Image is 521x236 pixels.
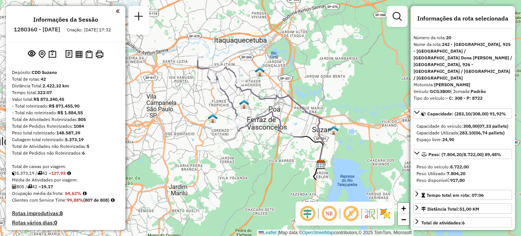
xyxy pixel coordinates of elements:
strong: 19,17 [41,184,53,189]
strong: 127,93 [51,170,66,176]
strong: 323:07 [37,90,52,95]
strong: 8.722,00 [450,164,469,170]
img: 631 UDC Light WCL Cidade Kemel [255,67,265,77]
div: Média de Atividades por viagem: [12,177,119,183]
strong: [PERSON_NAME] [434,82,470,87]
strong: 0 [54,219,57,226]
div: Número da rota: [414,34,512,41]
strong: 805 [78,117,86,122]
h4: Rotas vários dias: [12,220,119,226]
button: Exibir sessão original [26,48,37,60]
i: Total de rotas [37,171,42,176]
span: | [278,230,279,235]
div: Total de Pedidos não Roteirizados: [12,150,119,156]
img: CDD Suzano [316,160,326,170]
h4: Informações da Sessão [33,16,98,23]
strong: 5.373,19 [65,137,84,142]
div: Valor total: [12,96,119,103]
i: Cubagem total roteirizado [12,171,16,176]
h4: Pedidos com prazo: [12,229,65,235]
strong: 20 [446,35,451,40]
a: Clique aqui para minimizar o painel [116,7,119,15]
strong: 242 - [GEOGRAPHIC_DATA], 925 - [GEOGRAPHIC_DATA] / [GEOGRAPHIC_DATA] Dona [PERSON_NAME] / [GEOGRA... [414,41,512,81]
a: Capacidade: (283,10/308,00) 91,92% [414,108,512,118]
div: Total de Atividades Roteirizadas: [12,116,119,123]
button: Centralizar mapa no depósito ou ponto de apoio [37,49,47,60]
h6: 1280360 - [DATE] [14,26,60,33]
button: Painel de Sugestão [47,49,58,60]
strong: 6 [462,220,465,226]
a: Total de atividades:6 [414,217,512,227]
div: Capacidade Utilizada: [417,130,509,136]
strong: 1084 [74,123,84,129]
strong: 283,10 [459,130,474,136]
strong: 148.587,39 [56,130,80,136]
div: 5.373,19 / 42 = [12,170,119,177]
span: Total de atividades: [421,220,465,226]
a: Tempo total em rota: 07:06 [414,190,512,200]
div: Criação: [DATE] 17:32 [64,27,114,33]
strong: CDD Suzano [32,69,57,75]
div: Tipo do veículo: [414,95,512,102]
a: Distância Total:51,00 KM [414,204,512,214]
a: Zoom in [398,203,409,214]
div: Total de Atividades não Roteirizadas: [12,143,119,150]
strong: 64,62% [65,190,81,196]
div: - Total não roteirizado: [12,109,119,116]
a: OpenStreetMap [302,230,334,235]
strong: 308,00 [463,123,478,129]
strong: R$ 1.884,55 [57,110,83,115]
span: Peso do veículo: [417,164,469,170]
h4: Informações da rota selecionada [414,15,512,22]
div: Total de Pedidos Roteirizados: [12,123,119,130]
div: 805 / 42 = [12,183,119,190]
strong: (07,33 pallets) [478,123,508,129]
span: Tempo total em rota: 07:06 [427,192,484,198]
div: - Total roteirizado: [12,103,119,109]
div: Map data © contributors,© 2025 TomTom, Microsoft [257,230,414,236]
span: Peso: (7.804,20/8.722,00) 89,48% [428,152,501,157]
div: Capacidade do veículo: [417,123,509,130]
strong: 917,80 [450,177,465,183]
strong: 6 [82,150,85,156]
span: Ocupação média da frota: [12,190,63,196]
div: Capacidade: (283,10/308,00) 91,92% [414,120,512,146]
button: Logs desbloquear sessão [64,49,74,60]
div: Espaço livre: [417,136,509,143]
button: Visualizar relatório de Roteirização [74,49,84,59]
em: Média calculada utilizando a maior ocupação (%Peso ou %Cubagem) de cada rota da sessão. Rotas cro... [83,191,87,196]
strong: (06,74 pallets) [474,130,505,136]
strong: 42 [41,76,46,82]
span: Clientes com Service Time: [12,197,67,203]
img: 607 UDC Full Ferraz de Vasconcelos [239,99,249,109]
img: Fluxo de ruas [364,208,375,220]
strong: GCG3B00 [430,88,450,94]
button: Imprimir Rotas [94,49,105,60]
div: Peso Utilizado: [417,170,509,177]
a: Leaflet [259,230,277,235]
div: Peso total roteirizado: [12,130,119,136]
div: Distância Total: [421,206,479,212]
strong: 28 [59,229,65,235]
span: − [401,215,406,224]
div: Tempo total: [12,89,119,96]
strong: (807 de 808) [83,197,109,203]
span: 51,00 KM [459,206,479,212]
a: Nova sessão e pesquisa [131,9,146,26]
strong: Padrão [471,88,486,94]
div: Total de rotas: [12,76,119,83]
div: Distância Total: [12,83,119,89]
span: Capacidade: (283,10/308,00) 91,92% [427,111,506,117]
span: | Jornada: [450,88,486,94]
div: Motorista: [414,81,512,88]
div: Peso: (7.804,20/8.722,00) 89,48% [414,161,512,187]
strong: 24,90 [442,137,454,142]
img: Exibir/Ocultar setores [379,208,391,220]
strong: 2.422,32 km [43,83,69,88]
span: + [401,204,406,213]
i: Total de Atividades [12,184,16,189]
span: Ocultar deslocamento [299,205,316,223]
a: Peso: (7.804,20/8.722,00) 89,48% [414,149,512,159]
div: Peso disponível: [417,177,509,184]
strong: 8 [60,210,63,217]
